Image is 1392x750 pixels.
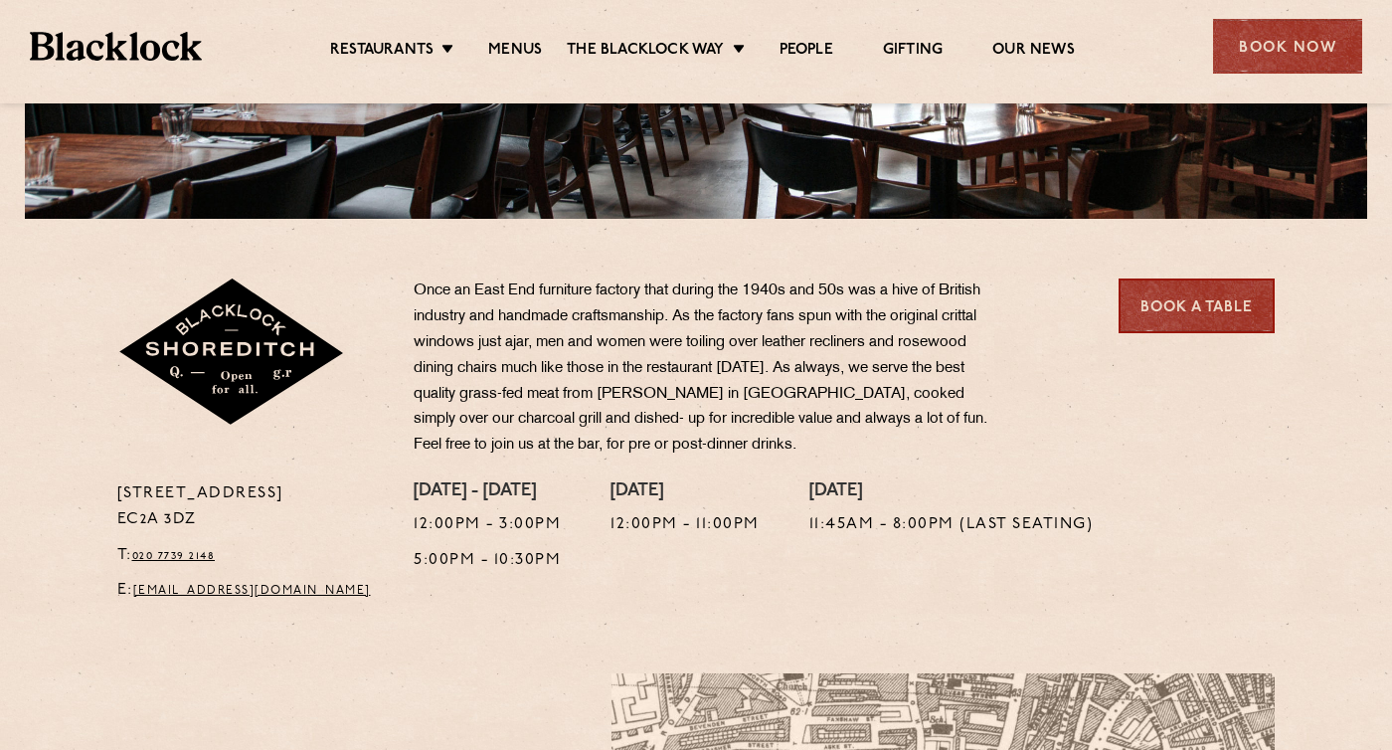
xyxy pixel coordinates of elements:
[992,41,1075,63] a: Our News
[117,279,347,428] img: Shoreditch-stamp-v2-default.svg
[567,41,724,63] a: The Blacklock Way
[488,41,542,63] a: Menus
[117,481,385,533] p: [STREET_ADDRESS] EC2A 3DZ
[117,578,385,604] p: E:
[780,41,833,63] a: People
[610,512,760,538] p: 12:00pm - 11:00pm
[414,279,1000,459] p: Once an East End furniture factory that during the 1940s and 50s was a hive of British industry a...
[414,512,561,538] p: 12:00pm - 3:00pm
[414,481,561,503] h4: [DATE] - [DATE]
[133,585,371,597] a: [EMAIL_ADDRESS][DOMAIN_NAME]
[610,481,760,503] h4: [DATE]
[1213,19,1362,74] div: Book Now
[809,512,1094,538] p: 11:45am - 8:00pm (Last seating)
[117,543,385,569] p: T:
[414,548,561,574] p: 5:00pm - 10:30pm
[330,41,434,63] a: Restaurants
[1119,279,1275,333] a: Book a Table
[132,550,216,562] a: 020 7739 2148
[883,41,943,63] a: Gifting
[30,32,202,61] img: BL_Textured_Logo-footer-cropped.svg
[809,481,1094,503] h4: [DATE]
